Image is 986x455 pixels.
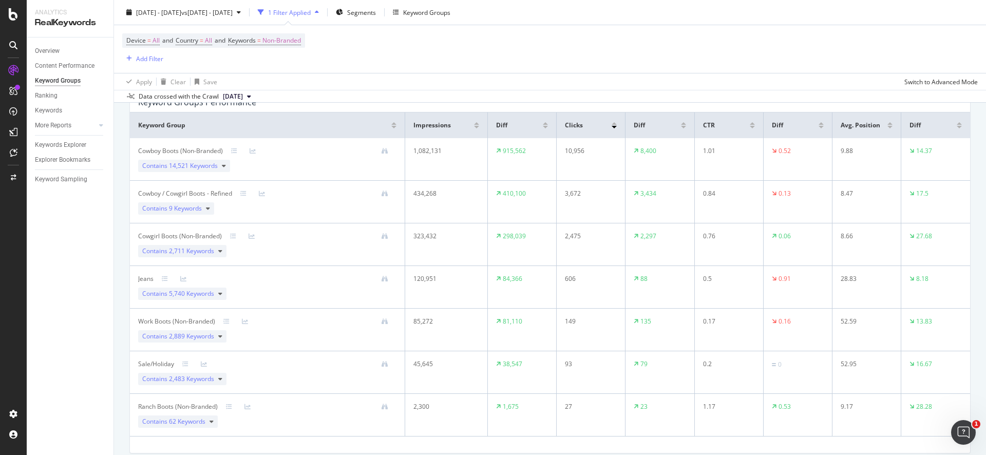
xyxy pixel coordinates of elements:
div: 8.47 [841,189,887,198]
span: Diff [772,121,783,130]
span: 5,740 Keywords [169,289,214,298]
div: 915,562 [503,146,526,156]
div: 38,547 [503,359,522,369]
button: Segments [332,4,380,21]
div: 17.5 [916,189,928,198]
div: 434,268 [413,189,472,198]
div: Keyword Sampling [35,174,87,185]
div: 410,100 [503,189,526,198]
div: 88 [640,274,648,283]
span: Segments [347,8,376,16]
div: 13.83 [916,317,932,326]
div: 1,675 [503,402,519,411]
div: 0.53 [779,402,791,411]
div: 2,475 [565,232,612,241]
div: 1 Filter Applied [268,8,311,16]
div: 0.5 [703,274,750,283]
a: Keywords Explorer [35,140,106,150]
div: 2,300 [413,402,472,411]
button: Apply [122,73,152,90]
span: Diff [909,121,921,130]
span: Contains [142,374,214,384]
span: 2,711 Keywords [169,247,214,255]
div: 149 [565,317,612,326]
button: Keyword Groups [389,4,454,21]
span: 2025 Jul. 27th [223,92,243,101]
div: Overview [35,46,60,56]
div: Work Boots (Non-Branded) [138,317,215,326]
div: Apply [136,77,152,86]
div: Keywords [35,105,62,116]
div: 0 [778,360,782,369]
div: 1.17 [703,402,750,411]
div: 52.95 [841,359,887,369]
button: [DATE] [219,90,255,103]
div: 298,039 [503,232,526,241]
span: Avg. Position [841,121,880,130]
div: 3,672 [565,189,612,198]
a: Keywords [35,105,106,116]
div: 8.18 [916,274,928,283]
span: 1 [972,420,980,428]
div: Switch to Advanced Mode [904,77,978,86]
div: Data crossed with the Crawl [139,92,219,101]
span: vs [DATE] - [DATE] [181,8,233,16]
span: All [153,33,160,48]
span: [DATE] - [DATE] [136,8,181,16]
div: 8,400 [640,146,656,156]
span: Non-Branded [262,33,301,48]
div: Clear [170,77,186,86]
img: Equal [772,363,776,366]
span: 2,889 Keywords [169,332,214,340]
div: 0.06 [779,232,791,241]
div: 0.2 [703,359,750,369]
div: 120,951 [413,274,472,283]
a: Ranking [35,90,106,101]
a: Keyword Groups [35,75,106,86]
div: 0.13 [779,189,791,198]
span: 14,521 Keywords [169,161,218,170]
button: [DATE] - [DATE]vs[DATE] - [DATE] [122,4,245,21]
span: Keywords [228,36,256,45]
div: 28.28 [916,402,932,411]
div: Keyword Groups [403,8,450,16]
div: 9.88 [841,146,887,156]
div: 0.17 [703,317,750,326]
span: Impressions [413,121,451,130]
span: Keyword Group [138,121,185,130]
div: 28.83 [841,274,887,283]
iframe: Intercom live chat [951,420,976,445]
div: 16.67 [916,359,932,369]
div: Content Performance [35,61,94,71]
span: Contains [142,204,202,213]
div: 1.01 [703,146,750,156]
div: 27.68 [916,232,932,241]
div: RealKeywords [35,17,105,29]
div: 9.17 [841,402,887,411]
a: Keyword Sampling [35,174,106,185]
div: 0.91 [779,274,791,283]
button: 1 Filter Applied [254,4,323,21]
span: Contains [142,417,205,426]
span: = [257,36,261,45]
div: 79 [640,359,648,369]
button: Save [191,73,217,90]
div: Cowgirl Boots (Non-Branded) [138,232,222,241]
div: 0.76 [703,232,750,241]
div: 0.52 [779,146,791,156]
span: and [215,36,225,45]
div: Keyword Groups [35,75,81,86]
div: More Reports [35,120,71,131]
span: = [147,36,151,45]
span: CTR [703,121,715,130]
span: Contains [142,247,214,256]
div: 0.16 [779,317,791,326]
div: Cowboy Boots (Non-Branded) [138,146,223,156]
div: Ranch Boots (Non-Branded) [138,402,218,411]
a: Overview [35,46,106,56]
span: Contains [142,332,214,341]
span: Device [126,36,146,45]
div: 8.66 [841,232,887,241]
div: 3,434 [640,189,656,198]
div: 606 [565,274,612,283]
